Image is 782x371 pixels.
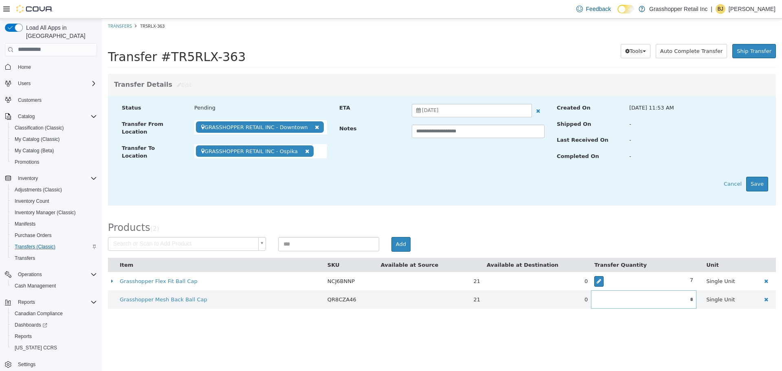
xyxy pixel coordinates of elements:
[586,5,611,13] span: Feedback
[11,123,97,133] span: Classification (Classic)
[11,134,63,144] a: My Catalog (Classic)
[558,29,621,35] span: Auto Complete Transfer
[635,29,670,35] span: Ship Transfer
[8,241,100,252] button: Transfers (Classic)
[38,4,63,10] span: TR5RLX-363
[11,185,97,195] span: Adjustments (Classic)
[15,297,38,307] button: Reports
[2,173,100,184] button: Inventory
[11,196,53,206] a: Inventory Count
[8,280,100,292] button: Cash Management
[94,127,212,138] span: GRASSHOPPER RETAIL INC - Ospika
[15,359,97,369] span: Settings
[15,270,97,279] span: Operations
[11,231,55,240] a: Purchase Orders
[2,296,100,308] button: Reports
[8,230,100,241] button: Purchase Orders
[14,125,86,141] label: Transfer To Location
[644,158,666,173] button: Save
[6,31,144,45] span: Transfer #TR5RLX-363
[226,242,239,250] button: SKU
[8,331,100,342] button: Reports
[658,257,671,268] button: Delete
[15,173,97,183] span: Inventory
[2,61,100,73] button: Home
[15,322,47,328] span: Dashboards
[554,25,625,40] button: Auto Complete Transfer
[15,209,76,216] span: Inventory Manager (Classic)
[8,252,100,264] button: Transfers
[11,208,79,217] a: Inventory Manager (Classic)
[15,297,97,307] span: Reports
[226,259,253,266] span: NCJ6BNNP
[15,62,97,72] span: Home
[11,146,57,156] a: My Catalog (Beta)
[15,270,45,279] button: Operations
[16,5,53,13] img: Cova
[8,156,100,168] button: Promotions
[11,343,97,353] span: Washington CCRS
[15,95,45,105] a: Customers
[11,281,59,291] a: Cash Management
[6,218,164,232] a: Search or Scan to Add Product
[449,101,521,110] label: Shipped On
[8,319,100,331] a: Dashboards
[15,187,62,193] span: Adjustments (Classic)
[11,331,35,341] a: Reports
[371,278,378,284] span: 21
[15,244,55,250] span: Transfers (Classic)
[8,308,100,319] button: Canadian Compliance
[15,147,54,154] span: My Catalog (Beta)
[483,259,486,266] span: 0
[15,79,97,88] span: Users
[385,242,458,250] button: Available at Destination
[449,117,521,125] label: Last Received On
[15,136,60,143] span: My Catalog (Classic)
[15,95,97,105] span: Customers
[18,361,35,368] span: Settings
[18,175,38,182] span: Inventory
[231,85,304,93] label: ETA
[11,231,97,240] span: Purchase Orders
[716,4,725,14] div: Barbara Jessome
[2,358,100,370] button: Settings
[11,242,97,252] span: Transfers (Classic)
[11,185,65,195] a: Adjustments (Classic)
[2,94,100,106] button: Customers
[86,85,231,93] div: Pending
[2,269,100,280] button: Operations
[604,278,633,284] span: Single Unit
[2,78,100,89] button: Users
[449,134,521,142] label: Completed On
[8,218,100,230] button: Manifests
[12,59,668,74] h3: Transfer Details
[11,320,97,330] span: Dashboards
[11,219,97,229] span: Manifests
[649,4,707,14] p: Grasshopper Retail Inc
[18,271,42,278] span: Operations
[658,275,671,287] button: Delete
[18,278,105,284] a: Grasshopper Mesh Back Ball Cap
[711,4,712,14] p: |
[15,159,40,165] span: Promotions
[6,4,30,10] a: Transfers
[11,196,97,206] span: Inventory Count
[11,331,97,341] span: Reports
[11,242,59,252] a: Transfers (Classic)
[492,242,547,250] button: Transfer Quantity
[604,242,618,250] button: Unit
[617,5,635,13] input: Dark Mode
[492,257,591,266] div: 7
[15,283,56,289] span: Cash Management
[11,253,38,263] a: Transfers
[483,278,486,284] span: 0
[521,85,666,93] div: [DATE] 11:53 AM
[617,158,644,173] button: Cancel
[11,281,97,291] span: Cash Management
[11,134,97,144] span: My Catalog (Classic)
[94,103,222,114] span: GRASSHOPPER RETAIL INC - Downtown
[15,360,39,369] a: Settings
[48,206,57,214] small: ( )
[15,198,49,204] span: Inventory Count
[2,111,100,122] button: Catalog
